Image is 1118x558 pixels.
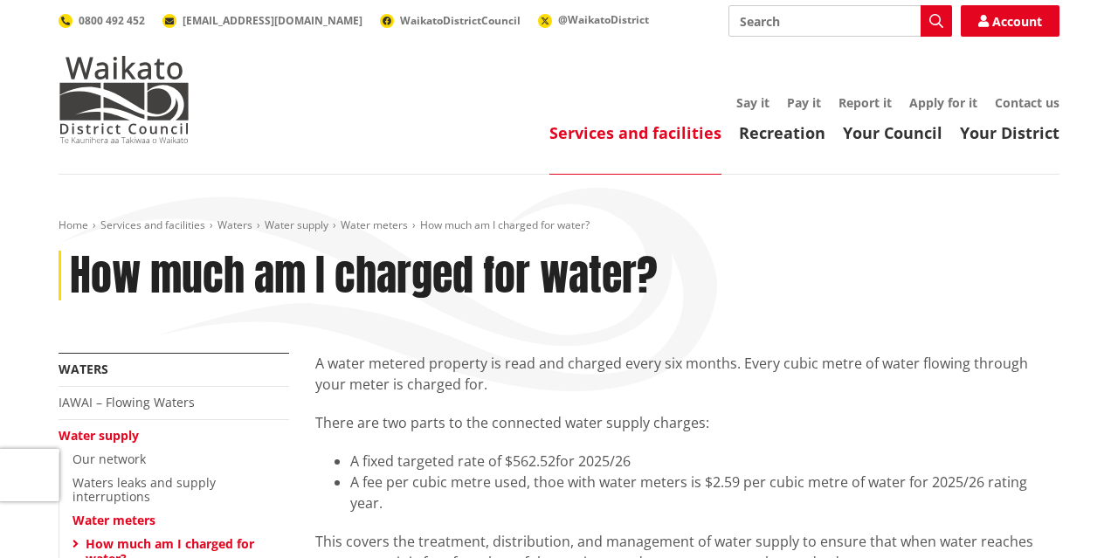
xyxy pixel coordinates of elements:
nav: breadcrumb [59,218,1059,233]
li: A fee per cubic metre used, thoe with water meters is $2.59 per cubic metre of water for 2025/26 ... [350,472,1059,513]
a: Services and facilities [549,122,721,143]
a: Services and facilities [100,217,205,232]
a: WaikatoDistrictCouncil [380,13,521,28]
a: Waters [59,361,108,377]
a: 0800 492 452 [59,13,145,28]
a: Water meters [341,217,408,232]
a: Say it [736,94,769,111]
a: [EMAIL_ADDRESS][DOMAIN_NAME] [162,13,362,28]
a: Home [59,217,88,232]
a: Water supply [59,427,139,444]
a: Account [961,5,1059,37]
a: Waters leaks and supply interruptions [72,474,216,506]
p: A water metered property is read and charged every six months. Every cubic metre of water flowing... [315,353,1059,395]
a: Waters [217,217,252,232]
input: Search input [728,5,952,37]
span: 0800 492 452 [79,13,145,28]
a: Water meters [72,512,155,528]
a: Report it [838,94,892,111]
p: There are two parts to the connected water supply charges: [315,412,1059,433]
span: WaikatoDistrictCouncil [400,13,521,28]
h1: How much am I charged for water? [70,251,658,301]
a: Pay it [787,94,821,111]
span: @WaikatoDistrict [558,12,649,27]
a: Your Council [843,122,942,143]
span: How much am I charged for water? [420,217,590,232]
span: [EMAIL_ADDRESS][DOMAIN_NAME] [183,13,362,28]
a: Apply for it [909,94,977,111]
a: Our network [72,451,146,467]
a: Water supply [265,217,328,232]
a: IAWAI – Flowing Waters [59,394,195,410]
a: Your District [960,122,1059,143]
img: Waikato District Council - Te Kaunihera aa Takiwaa o Waikato [59,56,190,143]
a: @WaikatoDistrict [538,12,649,27]
span: for 2025/26 [556,451,631,471]
a: Contact us [995,94,1059,111]
span: A fixed targeted rate of $562.52 [350,451,556,471]
a: Recreation [739,122,825,143]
